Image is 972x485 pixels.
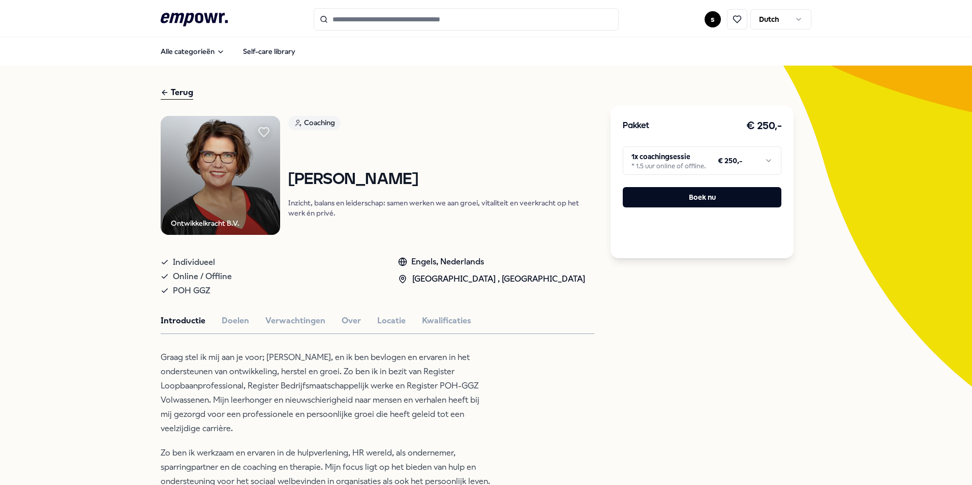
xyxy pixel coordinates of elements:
button: Locatie [377,314,406,327]
img: Product Image [161,116,280,235]
nav: Main [153,41,303,62]
h1: [PERSON_NAME] [288,171,595,189]
p: Inzicht, balans en leiderschap: samen werken we aan groei, vitaliteit en veerkracht op het werk é... [288,198,595,218]
h3: Pakket [623,119,649,133]
div: [GEOGRAPHIC_DATA] , [GEOGRAPHIC_DATA] [398,272,585,286]
button: Introductie [161,314,205,327]
p: Graag stel ik mij aan je voor; [PERSON_NAME], en ik ben bevlogen en ervaren in het ondersteunen v... [161,350,491,436]
button: Doelen [222,314,249,327]
button: s [705,11,721,27]
span: Individueel [173,255,215,269]
div: Engels, Nederlands [398,255,585,268]
button: Verwachtingen [265,314,325,327]
div: Ontwikkelkracht B.V. [171,218,239,229]
span: Online / Offline [173,269,232,284]
button: Over [342,314,361,327]
span: POH GGZ [173,284,210,298]
div: Terug [161,86,193,100]
button: Kwalificaties [422,314,471,327]
input: Search for products, categories or subcategories [314,8,619,31]
a: Coaching [288,116,595,134]
button: Alle categorieën [153,41,233,62]
button: Boek nu [623,187,781,207]
div: Coaching [288,116,341,130]
h3: € 250,- [746,118,782,134]
a: Self-care library [235,41,303,62]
